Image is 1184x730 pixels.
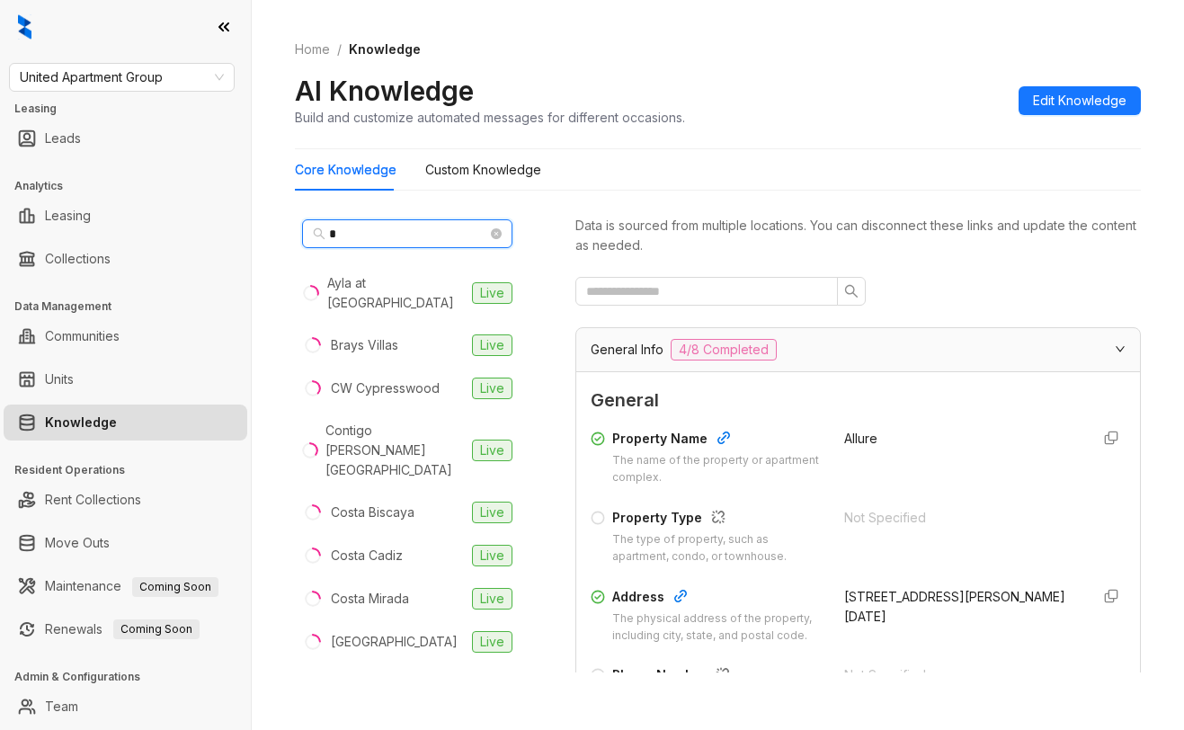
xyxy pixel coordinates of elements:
li: Leads [4,120,247,156]
div: The physical address of the property, including city, state, and postal code. [612,610,823,645]
li: Maintenance [4,568,247,604]
h3: Data Management [14,298,251,315]
div: Property Name [612,429,822,452]
li: Knowledge [4,405,247,441]
div: [GEOGRAPHIC_DATA] [331,632,458,652]
a: Home [291,40,334,59]
img: logo [18,14,31,40]
div: Core Knowledge [295,160,396,180]
div: Phone Number [612,665,823,689]
span: Edit Knowledge [1033,91,1126,111]
div: Ayla at [GEOGRAPHIC_DATA] [327,273,465,313]
a: Team [45,689,78,725]
a: Knowledge [45,405,117,441]
a: Collections [45,241,111,277]
span: expanded [1115,343,1126,354]
li: Rent Collections [4,482,247,518]
span: Live [472,502,512,523]
li: Team [4,689,247,725]
div: The type of property, such as apartment, condo, or townhouse. [612,531,823,565]
div: Data is sourced from multiple locations. You can disconnect these links and update the content as... [575,216,1141,255]
div: Costa Cadiz [331,546,403,565]
span: Live [472,440,512,461]
span: 4/8 Completed [671,339,777,361]
div: Contigo [PERSON_NAME][GEOGRAPHIC_DATA] [325,421,465,480]
span: Live [472,378,512,399]
a: RenewalsComing Soon [45,611,200,647]
div: Custom Knowledge [425,160,541,180]
li: Renewals [4,611,247,647]
div: General Info4/8 Completed [576,328,1140,371]
a: Communities [45,318,120,354]
a: Move Outs [45,525,110,561]
div: Brays Villas [331,335,398,355]
span: Live [472,334,512,356]
span: search [844,284,859,298]
h3: Analytics [14,178,251,194]
div: Costa Mirada [331,589,409,609]
span: Live [472,588,512,610]
a: Leads [45,120,81,156]
li: Units [4,361,247,397]
button: Edit Knowledge [1019,86,1141,115]
a: Units [45,361,74,397]
span: Coming Soon [113,619,200,639]
span: Coming Soon [132,577,218,597]
li: Collections [4,241,247,277]
li: Communities [4,318,247,354]
li: Leasing [4,198,247,234]
div: Property Type [612,508,823,531]
span: Live [472,631,512,653]
span: General [591,387,1126,414]
div: Not Specified [844,508,1076,528]
div: Costa Biscaya [331,503,414,522]
div: CW Cypresswood [331,378,440,398]
span: Live [472,545,512,566]
span: Allure [844,431,877,446]
span: Live [472,282,512,304]
span: United Apartment Group [20,64,224,91]
div: [STREET_ADDRESS][PERSON_NAME][DATE] [844,587,1076,627]
h3: Leasing [14,101,251,117]
span: close-circle [491,228,502,239]
h3: Resident Operations [14,462,251,478]
div: Address [612,587,823,610]
li: Move Outs [4,525,247,561]
span: Knowledge [349,41,421,57]
div: Not Specified [844,665,1076,685]
a: Rent Collections [45,482,141,518]
a: Leasing [45,198,91,234]
div: The name of the property or apartment complex. [612,452,822,486]
div: Build and customize automated messages for different occasions. [295,108,685,127]
li: / [337,40,342,59]
span: search [313,227,325,240]
h2: AI Knowledge [295,74,474,108]
span: General Info [591,340,663,360]
h3: Admin & Configurations [14,669,251,685]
